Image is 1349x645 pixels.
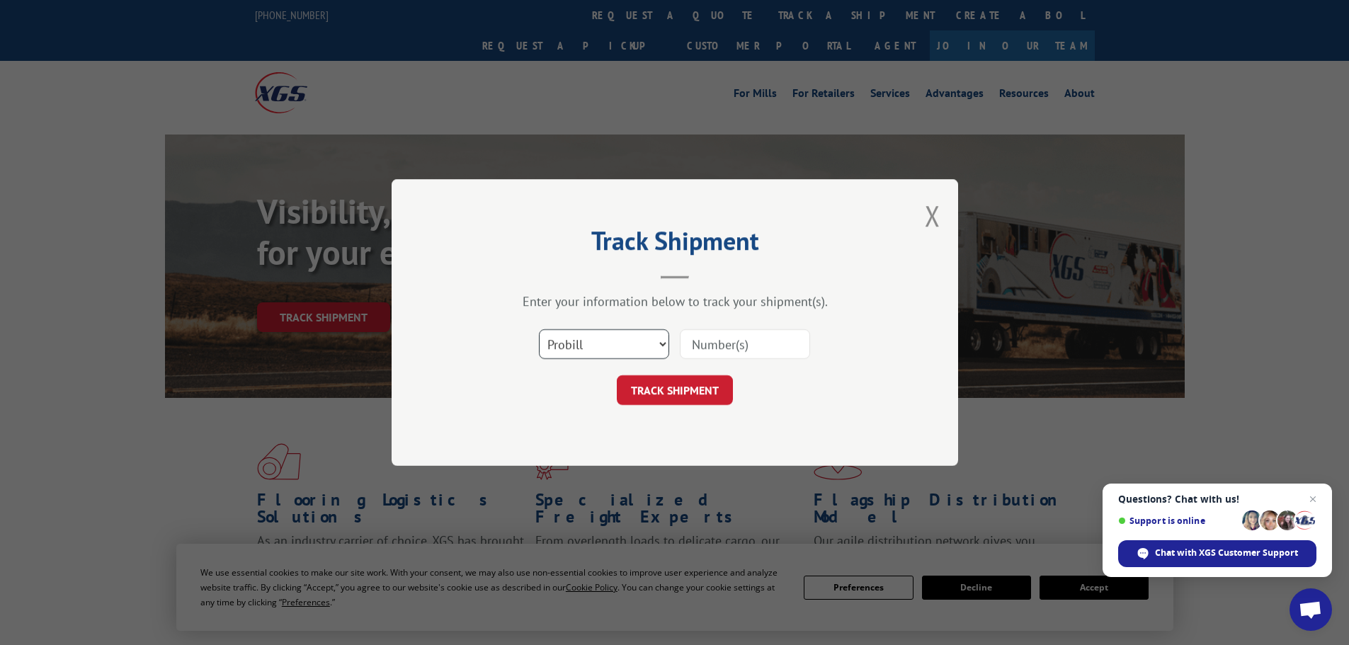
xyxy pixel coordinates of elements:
[1118,493,1316,505] span: Questions? Chat with us!
[462,293,887,309] div: Enter your information below to track your shipment(s).
[1118,540,1316,567] div: Chat with XGS Customer Support
[617,375,733,405] button: TRACK SHIPMENT
[1290,588,1332,631] div: Open chat
[925,197,940,234] button: Close modal
[462,231,887,258] h2: Track Shipment
[1118,515,1237,526] span: Support is online
[680,329,810,359] input: Number(s)
[1155,547,1298,559] span: Chat with XGS Customer Support
[1304,491,1321,508] span: Close chat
